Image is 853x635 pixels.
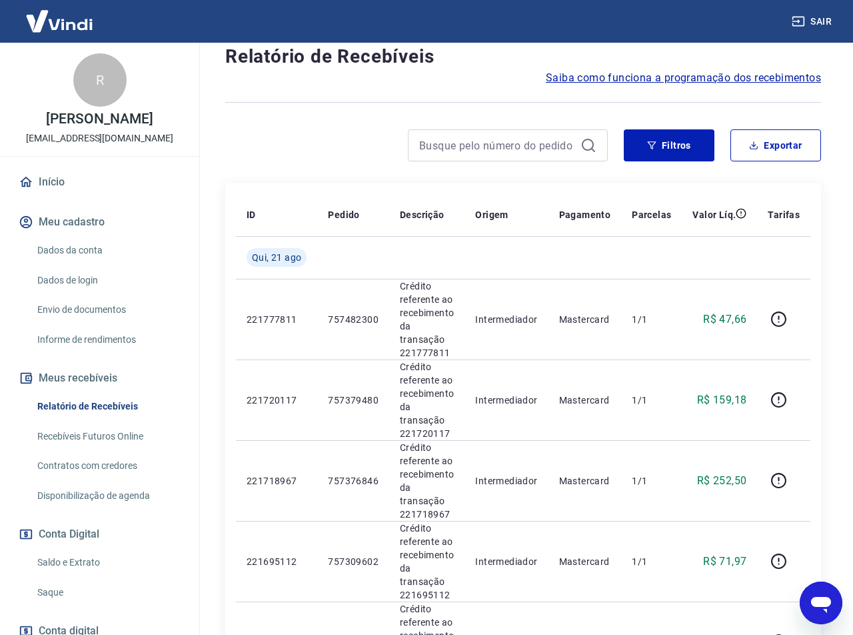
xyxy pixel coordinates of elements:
[632,313,671,326] p: 1/1
[32,296,183,324] a: Envio de documentos
[32,237,183,264] a: Dados da conta
[46,112,153,126] p: [PERSON_NAME]
[252,251,301,264] span: Qui, 21 ago
[692,208,736,221] p: Valor Líq.
[768,208,800,221] p: Tarifas
[247,208,256,221] p: ID
[400,441,454,521] p: Crédito referente ao recebimento da transação 221718967
[475,474,537,488] p: Intermediador
[32,267,183,294] a: Dados de login
[16,207,183,237] button: Meu cadastro
[16,520,183,549] button: Conta Digital
[632,555,671,568] p: 1/1
[475,208,508,221] p: Origem
[400,360,454,440] p: Crédito referente ao recebimento da transação 221720117
[73,53,127,107] div: R
[328,555,379,568] p: 757309602
[632,208,671,221] p: Parcelas
[32,579,183,606] a: Saque
[697,473,747,489] p: R$ 252,50
[247,555,307,568] p: 221695112
[32,549,183,576] a: Saldo e Extrato
[247,474,307,488] p: 221718967
[697,392,747,408] p: R$ 159,18
[730,129,821,161] button: Exportar
[419,135,575,155] input: Busque pelo número do pedido
[328,313,379,326] p: 757482300
[16,364,183,393] button: Meus recebíveis
[32,482,183,510] a: Disponibilização de agenda
[703,554,746,570] p: R$ 71,97
[800,582,842,624] iframe: Botão para abrir a janela de mensagens
[559,208,611,221] p: Pagamento
[475,555,537,568] p: Intermediador
[225,43,821,70] h4: Relatório de Recebíveis
[32,393,183,420] a: Relatório de Recebíveis
[26,131,173,145] p: [EMAIL_ADDRESS][DOMAIN_NAME]
[400,522,454,602] p: Crédito referente ao recebimento da transação 221695112
[559,313,611,326] p: Mastercard
[328,474,379,488] p: 757376846
[16,1,103,41] img: Vindi
[247,394,307,407] p: 221720117
[328,394,379,407] p: 757379480
[559,394,611,407] p: Mastercard
[475,394,537,407] p: Intermediador
[32,326,183,354] a: Informe de rendimentos
[546,70,821,86] a: Saiba como funciona a programação dos recebimentos
[328,208,359,221] p: Pedido
[624,129,714,161] button: Filtros
[632,474,671,488] p: 1/1
[32,452,183,480] a: Contratos com credores
[703,311,746,328] p: R$ 47,66
[16,167,183,197] a: Início
[632,394,671,407] p: 1/1
[789,9,837,34] button: Sair
[400,279,454,360] p: Crédito referente ao recebimento da transação 221777811
[559,474,611,488] p: Mastercard
[32,423,183,450] a: Recebíveis Futuros Online
[247,313,307,326] p: 221777811
[559,555,611,568] p: Mastercard
[400,208,444,221] p: Descrição
[475,313,537,326] p: Intermediador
